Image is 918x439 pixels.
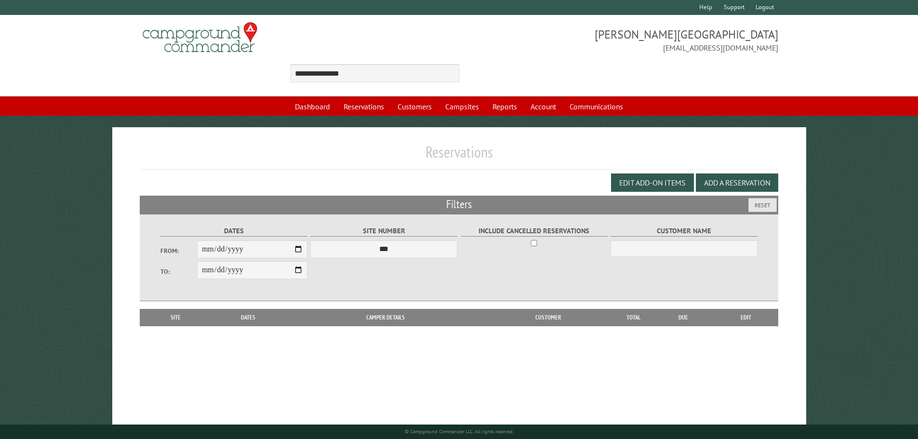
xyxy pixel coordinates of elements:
button: Edit Add-on Items [611,173,694,192]
a: Account [525,97,562,116]
th: Edit [714,309,779,326]
a: Campsites [439,97,485,116]
img: Campground Commander [140,19,260,56]
label: To: [160,267,197,276]
small: © Campground Commander LLC. All rights reserved. [405,428,514,435]
th: Customer [481,309,614,326]
label: Include Cancelled Reservations [461,226,608,237]
span: [PERSON_NAME][GEOGRAPHIC_DATA] [EMAIL_ADDRESS][DOMAIN_NAME] [459,27,779,53]
th: Due [653,309,714,326]
button: Reset [748,198,777,212]
label: Site Number [310,226,457,237]
a: Dashboard [289,97,336,116]
th: Dates [207,309,290,326]
label: Dates [160,226,307,237]
th: Site [145,309,207,326]
a: Communications [564,97,629,116]
a: Reservations [338,97,390,116]
label: From: [160,246,197,255]
th: Camper Details [290,309,481,326]
a: Customers [392,97,438,116]
a: Reports [487,97,523,116]
label: Customer Name [611,226,758,237]
button: Add a Reservation [696,173,778,192]
th: Total [614,309,653,326]
h1: Reservations [140,143,779,169]
h2: Filters [140,196,779,214]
